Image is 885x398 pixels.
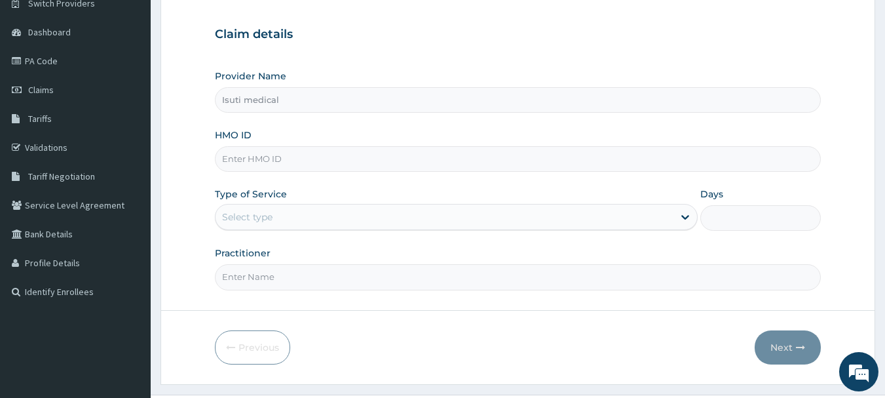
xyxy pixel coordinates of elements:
label: Provider Name [215,70,286,83]
label: HMO ID [215,129,252,142]
span: Dashboard [28,26,71,38]
button: Previous [215,330,290,365]
label: Practitioner [215,247,271,260]
span: Tariffs [28,113,52,125]
input: Enter HMO ID [215,146,821,172]
h3: Claim details [215,28,821,42]
div: Chat with us now [68,73,220,90]
div: Select type [222,210,273,224]
img: d_794563401_company_1708531726252_794563401 [24,66,53,98]
textarea: Type your message and hit 'Enter' [7,262,250,308]
span: We're online! [76,117,181,249]
button: Next [755,330,821,365]
label: Days [700,188,723,201]
span: Claims [28,84,54,96]
label: Type of Service [215,188,287,201]
div: Minimize live chat window [215,7,246,38]
input: Enter Name [215,264,821,290]
span: Tariff Negotiation [28,170,95,182]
